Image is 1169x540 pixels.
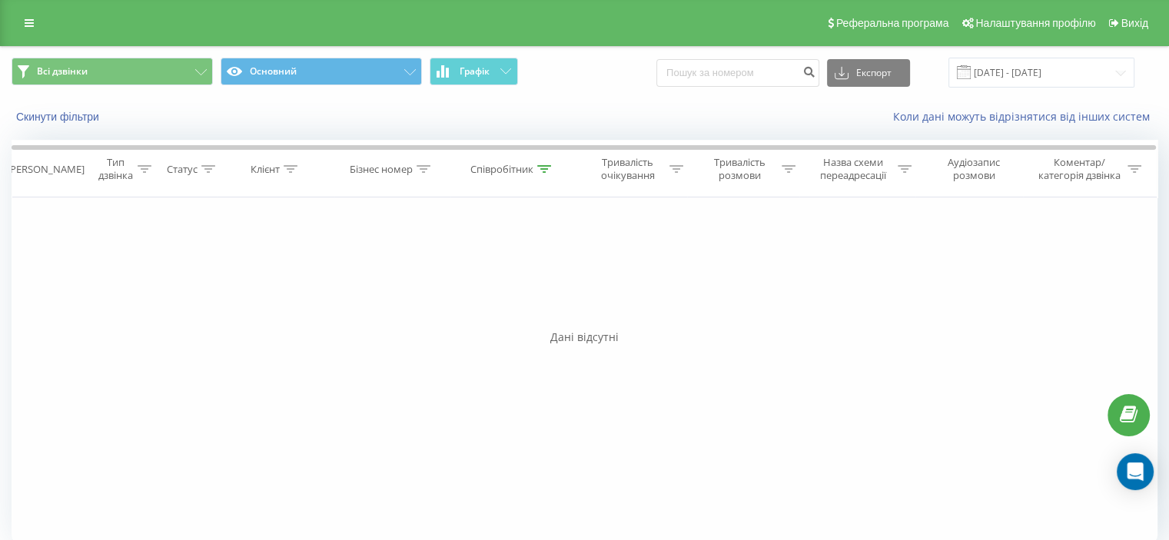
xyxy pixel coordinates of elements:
[12,110,107,124] button: Скинути фільтри
[470,163,533,176] div: Співробітник
[975,17,1095,29] span: Налаштування профілю
[251,163,280,176] div: Клієнт
[460,66,490,77] span: Графік
[7,163,85,176] div: [PERSON_NAME]
[37,65,88,78] span: Всі дзвінки
[1117,453,1154,490] div: Open Intercom Messenger
[827,59,910,87] button: Експорт
[167,163,198,176] div: Статус
[701,156,778,182] div: Тривалість розмови
[430,58,518,85] button: Графік
[893,109,1157,124] a: Коли дані можуть відрізнятися вiд інших систем
[813,156,894,182] div: Назва схеми переадресації
[12,330,1157,345] div: Дані відсутні
[1121,17,1148,29] span: Вихід
[836,17,949,29] span: Реферальна програма
[589,156,666,182] div: Тривалість очікування
[929,156,1019,182] div: Аудіозапис розмови
[221,58,422,85] button: Основний
[656,59,819,87] input: Пошук за номером
[97,156,133,182] div: Тип дзвінка
[350,163,413,176] div: Бізнес номер
[1034,156,1124,182] div: Коментар/категорія дзвінка
[12,58,213,85] button: Всі дзвінки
